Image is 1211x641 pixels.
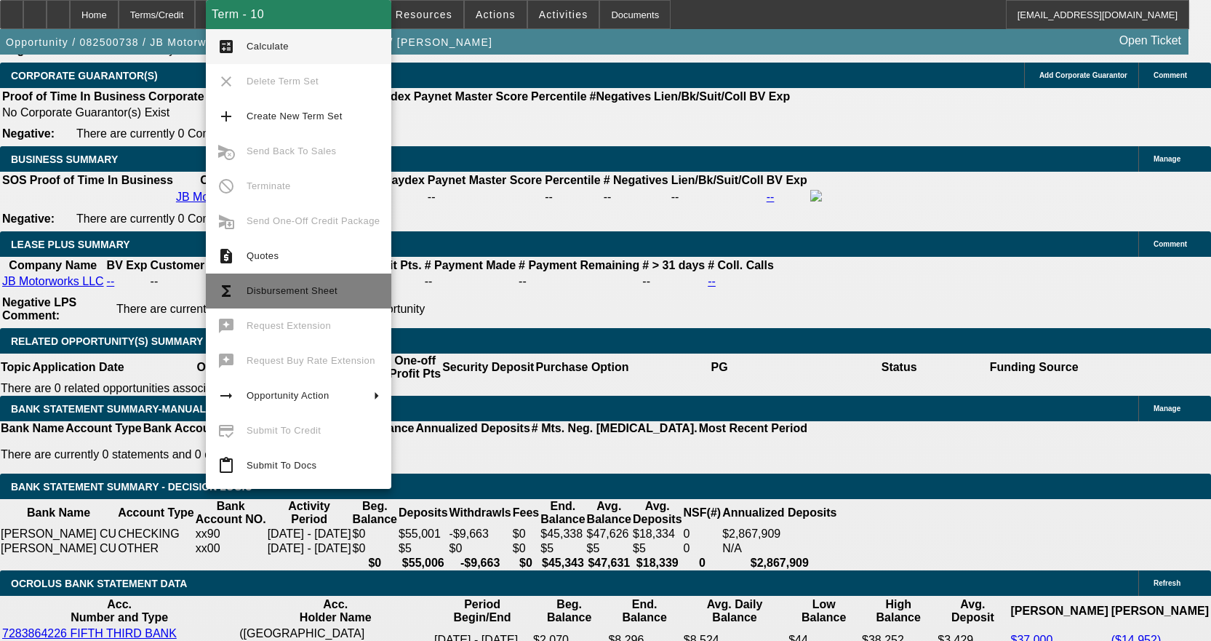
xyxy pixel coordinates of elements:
[217,38,235,55] mat-icon: calculate
[396,9,452,20] span: Resources
[352,541,398,556] td: $0
[398,541,449,556] td: $5
[217,247,235,265] mat-icon: request_quote
[385,1,463,28] button: Resources
[642,259,705,271] b: # > 31 days
[722,499,837,527] th: Annualized Deposits
[512,527,540,541] td: $0
[11,481,252,493] span: Bank Statement Summary - Decision Logic
[1,448,807,461] p: There are currently 0 statements and 0 details entered on this opportunity
[398,527,449,541] td: $55,001
[654,90,746,103] b: Lien/Bk/Suit/Coll
[586,541,632,556] td: $5
[151,259,239,271] b: Customer Since
[352,499,398,527] th: Beg. Balance
[370,90,411,103] b: Paydex
[2,212,55,225] b: Negative:
[540,527,585,541] td: $45,338
[604,174,668,186] b: # Negatives
[117,499,195,527] th: Account Type
[1010,597,1108,625] th: [PERSON_NAME]
[239,597,432,625] th: Acc. Holder Name
[607,597,681,625] th: End. Balance
[176,191,278,203] a: JB Motorworks LLC
[428,174,542,186] b: Paynet Master Score
[1114,28,1187,53] a: Open Ticket
[449,499,512,527] th: Withdrawls
[125,354,305,381] th: Owner
[267,527,352,541] td: [DATE] - [DATE]
[722,556,837,570] th: $2,867,909
[441,354,535,381] th: Security Deposit
[722,527,836,541] div: $2,867,909
[217,457,235,474] mat-icon: content_paste
[195,527,267,541] td: xx90
[267,541,352,556] td: [DATE] - [DATE]
[1039,71,1127,79] span: Add Corporate Guarantor
[586,499,632,527] th: Avg. Balance
[683,499,722,527] th: NSF(#)
[518,274,640,289] td: --
[632,541,683,556] td: $5
[398,499,449,527] th: Deposits
[428,191,542,204] div: --
[545,191,600,204] div: --
[217,387,235,405] mat-icon: arrow_right_alt
[708,275,716,287] a: --
[29,173,174,188] th: Proof of Time In Business
[449,527,512,541] td: -$9,663
[539,9,588,20] span: Activities
[810,354,989,381] th: Status
[1154,405,1180,413] span: Manage
[117,541,195,556] td: OTHER
[196,1,277,28] button: Application
[107,259,148,271] b: BV Exp
[425,259,516,271] b: # Payment Made
[632,527,683,541] td: $18,334
[1154,71,1187,79] span: Comment
[247,111,343,122] span: Create New Term Set
[384,174,425,186] b: Paydex
[247,460,316,471] span: Submit To Docs
[535,354,629,381] th: Purchase Option
[1154,240,1187,248] span: Comment
[1,89,146,104] th: Proof of Time In Business
[683,597,786,625] th: Avg. Daily Balance
[247,41,289,52] span: Calculate
[195,499,267,527] th: Bank Account NO.
[531,90,586,103] b: Percentile
[749,90,790,103] b: BV Exp
[937,597,1008,625] th: Avg. Deposit
[424,274,516,289] td: --
[540,541,585,556] td: $5
[2,275,104,287] a: JB Motorworks LLC
[217,282,235,300] mat-icon: functions
[11,403,206,415] span: BANK STATEMENT SUMMARY-MANUAL
[1,597,237,625] th: Acc. Number and Type
[545,174,600,186] b: Percentile
[540,556,585,570] th: $45,343
[788,597,860,625] th: Low Balance
[11,70,158,81] span: CORPORATE GUARANTOR(S)
[1154,155,1180,163] span: Manage
[107,275,115,287] a: --
[247,285,337,296] span: Disbursement Sheet
[433,597,531,625] th: Period Begin/End
[200,174,253,186] b: Company
[31,354,124,381] th: Application Date
[767,174,807,186] b: BV Exp
[383,189,425,205] td: --
[683,527,722,541] td: 0
[861,597,935,625] th: High Balance
[476,9,516,20] span: Actions
[632,556,683,570] th: $18,339
[247,390,329,401] span: Opportunity Action
[148,90,263,103] b: Corporate Guarantor
[671,189,764,205] td: --
[1,173,28,188] th: SOS
[2,296,76,322] b: Negative LPS Comment:
[683,556,722,570] th: 0
[642,274,706,289] td: --
[150,274,240,289] td: --
[116,303,425,315] span: There are currently 0 Comments entered on this opportunity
